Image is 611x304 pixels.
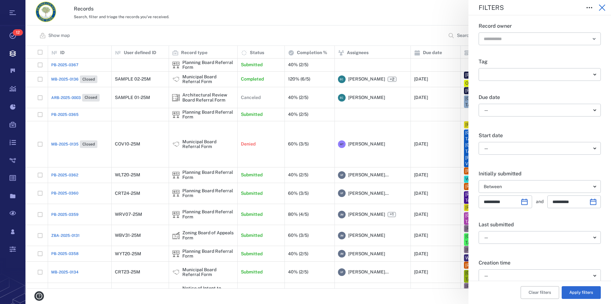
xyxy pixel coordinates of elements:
[484,145,591,152] div: —
[518,195,531,208] button: Choose date, selected date is Aug 26, 2025
[583,1,596,14] button: Toggle to Edit Boxes
[484,107,591,114] div: —
[521,286,559,299] button: Clear filters
[479,259,601,267] p: Creation time
[479,94,601,101] p: Due date
[536,199,544,205] p: and
[479,22,601,30] p: Record owner
[596,1,608,14] button: Close
[484,272,591,279] div: —
[479,221,601,229] p: Last submitted
[484,183,591,190] div: Between
[13,29,23,36] span: 12
[479,58,601,66] p: Tag
[587,195,600,208] button: Choose date, selected date is Sep 29, 2025
[484,234,591,241] div: —
[590,34,599,43] button: Open
[14,4,27,10] span: Help
[479,132,601,139] p: Start date
[562,286,601,299] button: Apply filters
[479,4,578,11] div: Filters
[479,170,601,178] p: Initially submitted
